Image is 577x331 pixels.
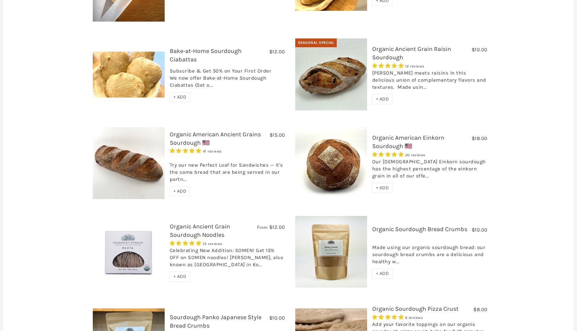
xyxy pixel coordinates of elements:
a: Organic Sourdough Bread Crumbs [372,225,467,233]
img: Organic American Einkorn Sourdough 🇺🇸 [295,127,367,199]
span: $15.00 [270,132,285,138]
img: Organic American Ancient Grains Sourdough 🇺🇸 [93,127,165,199]
div: Our [DEMOGRAPHIC_DATA] Einkorn sourdough has the highest percentage of the einkorn grain in all o... [372,158,488,183]
a: Sourdough Panko Japanese Style Bread Crumbs [170,313,262,329]
span: $8.00 [473,306,488,312]
span: $10.00 [472,47,488,53]
div: + ADD [372,269,393,279]
span: $18.00 [472,135,488,141]
div: Celebrating New Addition: SOMEN! Get 15% OFF on SOMEN noodles! [PERSON_NAME], also known as [GEOG... [170,247,285,272]
span: 12 reviews [405,64,424,68]
span: + ADD [173,274,187,279]
span: 41 reviews [203,149,222,154]
div: Try our new Perfect Loaf for Sandwiches — it's the same bread that are being served in our partn... [170,155,285,186]
span: $12.00 [269,224,285,230]
span: 13 reviews [203,242,222,246]
span: $12.00 [269,49,285,55]
span: + ADD [376,96,389,102]
span: 4.93 stars [170,148,203,154]
div: Seasonal Special [295,38,337,47]
span: 4.95 stars [372,151,405,158]
a: Organic American Einkorn Sourdough 🇺🇸 [372,134,444,150]
a: Bake-at-Home Sourdough Ciabattas [170,47,242,63]
a: Organic American Ancient Grains Sourdough 🇺🇸 [170,131,261,146]
div: + ADD [170,92,190,102]
span: + ADD [376,185,389,191]
span: + ADD [173,188,187,194]
span: $10.00 [472,227,488,233]
span: $10.00 [269,315,285,321]
div: Made using our organic sourdough bread: our sourdough bread crumbs are a delicious and healthy w... [372,237,488,269]
img: Bake-at-Home Sourdough Ciabattas [93,52,165,98]
span: 20 reviews [405,153,425,157]
span: From [257,224,268,230]
div: [PERSON_NAME] meets raisins in this delicious union of complementary flavors and textures. Made u... [372,70,488,94]
div: + ADD [170,186,190,196]
span: + ADD [173,94,187,100]
img: Organic Ancient Grain Sourdough Noodles [93,216,165,288]
span: 5.00 stars [372,63,405,69]
img: Organic Ancient Grain Raisin Sourdough [295,38,367,110]
div: + ADD [170,272,190,282]
div: + ADD [372,94,393,104]
span: 6 reviews [405,315,423,320]
div: + ADD [372,183,393,193]
div: Subscribe & Get 50% on Your First Order We now offer Bake-at-Home Sourdough Ciabattas (Set o... [170,67,285,92]
a: Organic Ancient Grain Sourdough Noodles [170,223,230,239]
span: + ADD [376,271,389,276]
a: Organic Ancient Grain Raisin Sourdough [372,45,451,61]
a: Organic Sourdough Pizza Crust [372,305,459,312]
span: 4.85 stars [170,240,203,246]
span: 4.83 stars [372,314,405,320]
img: Organic Sourdough Bread Crumbs [295,216,367,288]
